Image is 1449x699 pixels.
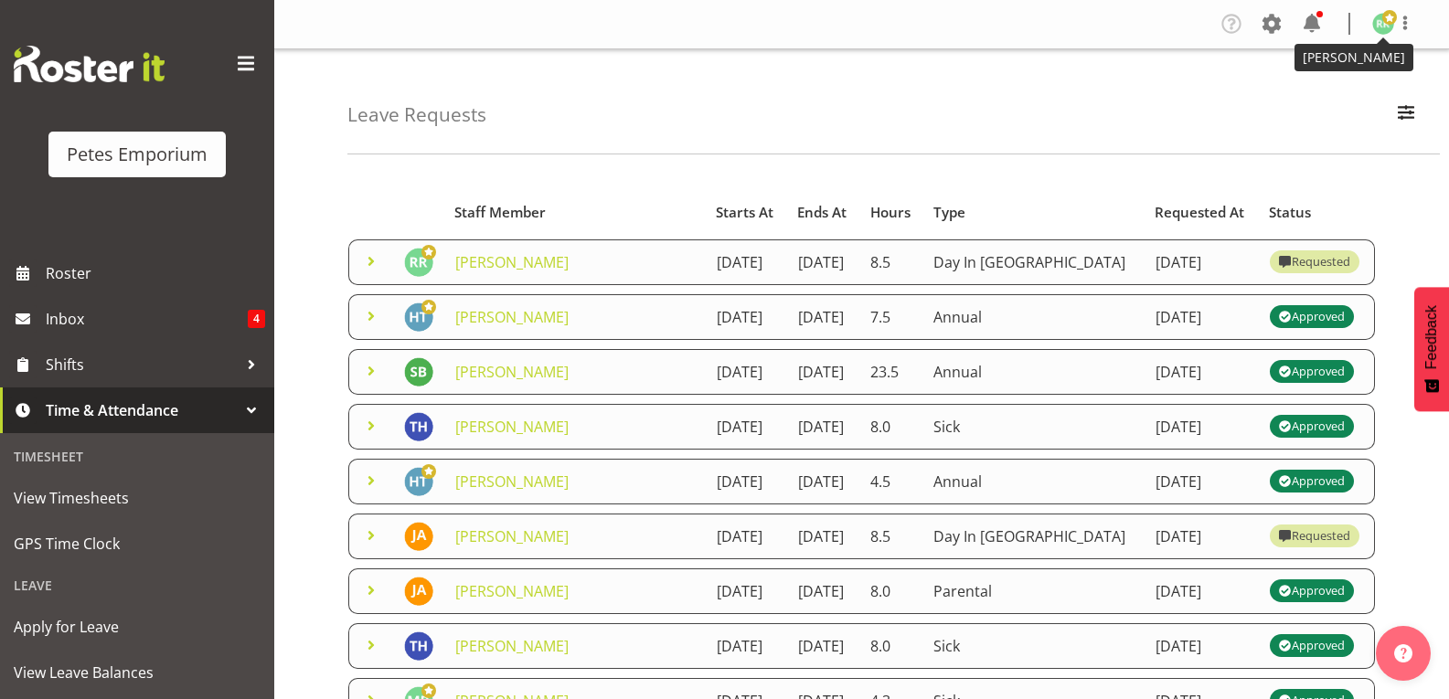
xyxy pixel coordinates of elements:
a: [PERSON_NAME] [455,581,569,601]
span: Ends At [797,202,847,223]
span: 4 [248,310,265,328]
a: Apply for Leave [5,604,270,650]
button: Feedback - Show survey [1414,287,1449,411]
div: Petes Emporium [67,141,208,168]
span: Apply for Leave [14,613,261,641]
td: [DATE] [1145,459,1259,504]
a: [PERSON_NAME] [455,307,569,327]
span: Time & Attendance [46,397,238,424]
td: [DATE] [706,514,787,559]
td: Sick [922,404,1144,450]
img: helena-tomlin701.jpg [404,302,433,332]
td: 8.5 [859,239,922,285]
td: [DATE] [706,459,787,504]
span: View Timesheets [14,484,261,512]
span: Requested At [1155,202,1244,223]
a: [PERSON_NAME] [455,252,569,272]
img: jeseryl-armstrong10788.jpg [404,577,433,606]
span: Feedback [1423,305,1440,369]
td: [DATE] [706,568,787,614]
span: GPS Time Clock [14,530,261,557]
td: Annual [922,349,1144,395]
td: [DATE] [787,294,860,340]
td: 8.0 [859,623,922,669]
img: help-xxl-2.png [1394,644,1412,662]
td: [DATE] [787,623,860,669]
td: [DATE] [706,404,787,450]
span: View Leave Balances [14,659,261,686]
td: [DATE] [787,349,860,395]
td: Day In [GEOGRAPHIC_DATA] [922,514,1144,559]
a: [PERSON_NAME] [455,526,569,546]
span: Roster [46,259,265,287]
td: [DATE] [1145,349,1259,395]
td: [DATE] [787,404,860,450]
td: [DATE] [787,568,860,614]
a: [PERSON_NAME] [455,362,569,382]
div: Approved [1279,580,1345,602]
div: Timesheet [5,438,270,475]
span: Staff Member [454,202,546,223]
td: [DATE] [787,459,860,504]
td: Parental [922,568,1144,614]
div: Leave [5,567,270,604]
img: jeseryl-armstrong10788.jpg [404,522,433,551]
td: [DATE] [1145,514,1259,559]
button: Filter Employees [1387,95,1425,135]
a: GPS Time Clock [5,521,270,567]
span: Hours [870,202,911,223]
span: Inbox [46,305,248,333]
img: helena-tomlin701.jpg [404,467,433,496]
td: [DATE] [706,239,787,285]
span: Type [933,202,965,223]
td: [DATE] [1145,294,1259,340]
td: Annual [922,459,1144,504]
td: 7.5 [859,294,922,340]
td: 23.5 [859,349,922,395]
td: [DATE] [787,514,860,559]
td: Day In [GEOGRAPHIC_DATA] [922,239,1144,285]
img: teresa-hawkins9867.jpg [404,631,433,661]
div: Approved [1279,306,1345,328]
div: Approved [1279,361,1345,383]
div: Approved [1279,416,1345,438]
div: Requested [1279,525,1350,547]
td: [DATE] [1145,239,1259,285]
td: [DATE] [1145,623,1259,669]
td: [DATE] [787,239,860,285]
img: stephanie-burden9828.jpg [404,357,433,387]
img: ruth-robertson-taylor722.jpg [404,248,433,277]
div: Requested [1279,251,1350,273]
img: Rosterit website logo [14,46,165,82]
td: [DATE] [706,623,787,669]
a: [PERSON_NAME] [455,417,569,437]
td: Sick [922,623,1144,669]
img: teresa-hawkins9867.jpg [404,412,433,441]
td: 8.0 [859,568,922,614]
div: Approved [1279,635,1345,657]
td: 8.0 [859,404,922,450]
td: [DATE] [1145,404,1259,450]
img: ruth-robertson-taylor722.jpg [1372,13,1394,35]
td: [DATE] [706,294,787,340]
td: Annual [922,294,1144,340]
a: [PERSON_NAME] [455,636,569,656]
span: Shifts [46,351,238,378]
span: Starts At [716,202,773,223]
div: Approved [1279,471,1345,492]
span: Status [1269,202,1311,223]
a: View Leave Balances [5,650,270,695]
a: [PERSON_NAME] [455,471,569,492]
td: 8.5 [859,514,922,559]
a: View Timesheets [5,475,270,521]
td: [DATE] [706,349,787,395]
td: [DATE] [1145,568,1259,614]
h4: Leave Requests [347,104,486,125]
td: 4.5 [859,459,922,504]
